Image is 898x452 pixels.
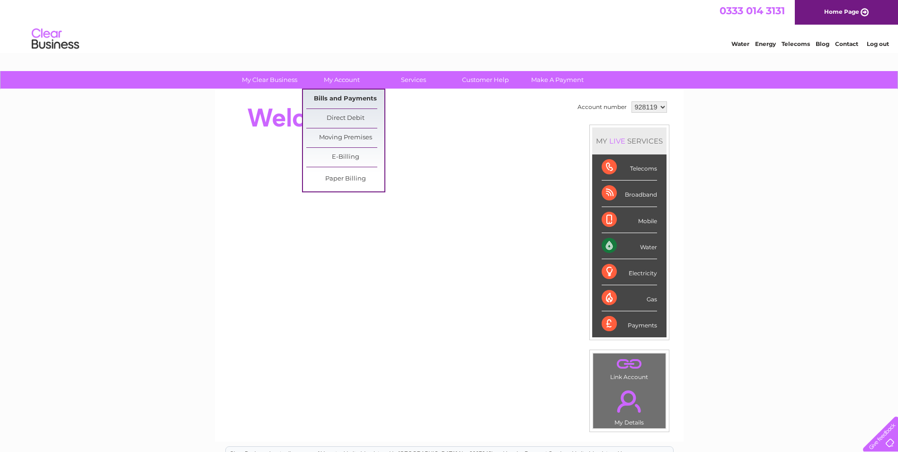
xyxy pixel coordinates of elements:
[593,382,666,429] td: My Details
[518,71,596,89] a: Make A Payment
[446,71,525,89] a: Customer Help
[593,353,666,383] td: Link Account
[602,233,657,259] div: Water
[602,259,657,285] div: Electricity
[816,40,829,47] a: Blog
[302,71,381,89] a: My Account
[596,385,663,418] a: .
[226,5,673,46] div: Clear Business is a trading name of Verastar Limited (registered in [GEOGRAPHIC_DATA] No. 3667643...
[755,40,776,47] a: Energy
[596,356,663,372] a: .
[306,148,384,167] a: E-Billing
[602,285,657,311] div: Gas
[306,170,384,189] a: Paper Billing
[592,127,667,154] div: MY SERVICES
[31,25,80,54] img: logo.png
[731,40,749,47] a: Water
[782,40,810,47] a: Telecoms
[306,128,384,147] a: Moving Premises
[602,181,657,207] div: Broadband
[602,154,657,181] div: Telecoms
[306,90,384,108] a: Bills and Payments
[231,71,309,89] a: My Clear Business
[835,40,858,47] a: Contact
[374,71,453,89] a: Services
[602,311,657,337] div: Payments
[575,99,629,115] td: Account number
[602,207,657,233] div: Mobile
[306,109,384,128] a: Direct Debit
[867,40,889,47] a: Log out
[720,5,785,17] a: 0333 014 3131
[607,136,627,145] div: LIVE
